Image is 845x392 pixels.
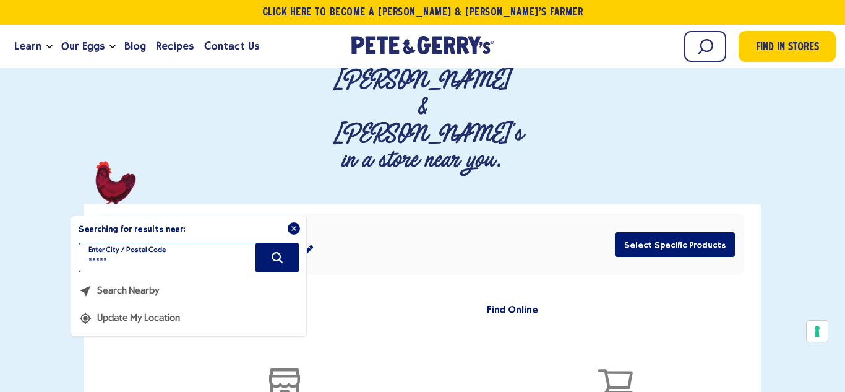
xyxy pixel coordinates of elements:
[333,40,512,173] p: Find [PERSON_NAME] & [PERSON_NAME]'s in a store near you.
[684,31,726,62] input: Search
[119,30,151,63] a: Blog
[56,30,109,63] a: Our Eggs
[807,321,828,342] button: Your consent preferences for tracking technologies
[756,40,819,56] span: Find in Stores
[199,30,264,63] a: Contact Us
[61,38,105,54] span: Our Eggs
[46,45,53,49] button: Open the dropdown menu for Learn
[739,31,836,62] a: Find in Stores
[109,45,116,49] button: Open the dropdown menu for Our Eggs
[204,38,259,54] span: Contact Us
[124,38,146,54] span: Blog
[9,30,46,63] a: Learn
[14,38,41,54] span: Learn
[151,30,199,63] a: Recipes
[156,38,194,54] span: Recipes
